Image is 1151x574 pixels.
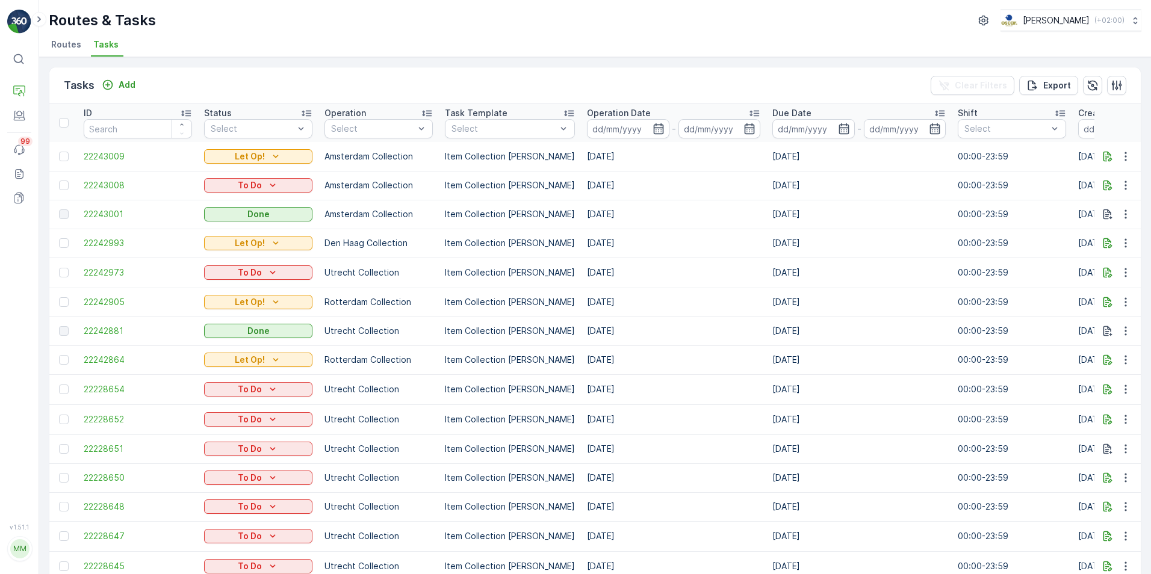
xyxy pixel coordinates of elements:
[84,443,192,455] a: 22228651
[324,560,433,572] p: Utrecht Collection
[587,107,651,119] p: Operation Date
[766,258,952,288] td: [DATE]
[445,237,575,249] p: Item Collection [PERSON_NAME]
[7,533,31,564] button: MM
[238,267,262,279] p: To Do
[324,472,433,484] p: Utrecht Collection
[247,208,270,220] p: Done
[324,208,433,220] p: Amsterdam Collection
[958,150,1066,162] p: 00:00-23:59
[204,382,312,397] button: To Do
[84,119,192,138] input: Search
[958,325,1066,337] p: 00:00-23:59
[59,181,69,190] div: Toggle Row Selected
[204,265,312,280] button: To Do
[324,413,433,425] p: Utrecht Collection
[451,123,556,135] p: Select
[204,324,312,338] button: Done
[204,178,312,193] button: To Do
[204,149,312,164] button: Let Op!
[84,179,192,191] span: 22243008
[581,229,766,258] td: [DATE]
[581,434,766,463] td: [DATE]
[84,296,192,308] span: 22242905
[238,443,262,455] p: To Do
[324,107,366,119] p: Operation
[59,238,69,248] div: Toggle Row Selected
[581,345,766,374] td: [DATE]
[445,325,575,337] p: Item Collection [PERSON_NAME]
[84,413,192,425] span: 22228652
[324,179,433,191] p: Amsterdam Collection
[958,501,1066,513] p: 00:00-23:59
[445,296,575,308] p: Item Collection [PERSON_NAME]
[958,443,1066,455] p: 00:00-23:59
[84,150,192,162] span: 22243009
[1078,107,1138,119] p: Creation Time
[581,316,766,345] td: [DATE]
[7,138,31,162] a: 99
[84,501,192,513] span: 22228648
[119,79,135,91] p: Add
[772,119,855,138] input: dd/mm/yyyy
[59,268,69,277] div: Toggle Row Selected
[445,383,575,395] p: Item Collection [PERSON_NAME]
[20,137,30,146] p: 99
[766,463,952,492] td: [DATE]
[204,236,312,250] button: Let Op!
[1019,76,1078,95] button: Export
[958,296,1066,308] p: 00:00-23:59
[958,107,978,119] p: Shift
[445,179,575,191] p: Item Collection [PERSON_NAME]
[581,200,766,229] td: [DATE]
[204,471,312,485] button: To Do
[247,325,270,337] p: Done
[238,530,262,542] p: To Do
[958,179,1066,191] p: 00:00-23:59
[84,530,192,542] a: 22228647
[445,354,575,366] p: Item Collection [PERSON_NAME]
[64,77,95,94] p: Tasks
[766,374,952,404] td: [DATE]
[445,107,507,119] p: Task Template
[84,267,192,279] a: 22242973
[59,384,69,394] div: Toggle Row Selected
[1043,79,1071,91] p: Export
[766,404,952,434] td: [DATE]
[84,383,192,395] a: 22228654
[235,354,265,366] p: Let Op!
[766,345,952,374] td: [DATE]
[1023,14,1090,26] p: [PERSON_NAME]
[772,107,811,119] p: Due Date
[84,107,92,119] p: ID
[238,560,262,572] p: To Do
[235,237,265,249] p: Let Op!
[955,79,1007,91] p: Clear Filters
[204,207,312,221] button: Done
[59,297,69,307] div: Toggle Row Selected
[324,530,433,542] p: Utrecht Collection
[84,237,192,249] a: 22242993
[766,434,952,463] td: [DATE]
[93,39,119,51] span: Tasks
[59,561,69,571] div: Toggle Row Selected
[84,354,192,366] a: 22242864
[766,200,952,229] td: [DATE]
[7,523,31,531] span: v 1.51.1
[581,521,766,551] td: [DATE]
[204,529,312,543] button: To Do
[59,473,69,483] div: Toggle Row Selected
[211,123,294,135] p: Select
[958,208,1066,220] p: 00:00-23:59
[766,521,952,551] td: [DATE]
[238,413,262,425] p: To Do
[958,237,1066,249] p: 00:00-23:59
[445,267,575,279] p: Item Collection [PERSON_NAME]
[331,123,414,135] p: Select
[581,142,766,171] td: [DATE]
